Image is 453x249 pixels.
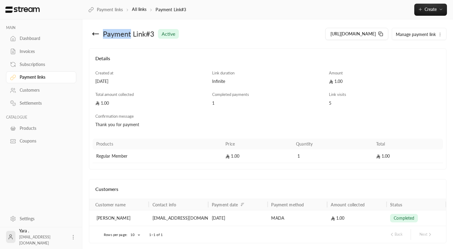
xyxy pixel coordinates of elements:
td: 1.00 [373,149,443,163]
div: Payment method [271,202,304,207]
h4: Customers [95,185,440,193]
div: 10 [127,231,142,239]
span: Link duration [212,70,235,75]
div: [PERSON_NAME] [97,210,145,226]
img: Logo [5,6,40,13]
span: Confirmation message [95,114,134,119]
div: Yara . [19,228,67,246]
a: Products [6,122,76,134]
nav: breadcrumb [88,6,186,13]
p: 1–1 of 1 [149,232,163,237]
span: active [162,30,175,38]
a: Coupons [6,135,76,147]
a: Payment links [88,7,123,13]
span: Amount [329,70,343,75]
div: 1.00 [95,100,206,106]
div: [DATE] [212,210,264,226]
div: Coupons [20,138,69,144]
span: Link visits [329,92,346,97]
div: Products [20,125,69,131]
span: Create [425,7,437,12]
a: All links [132,7,146,12]
table: Products [93,139,443,163]
span: Total amount collected [95,92,134,97]
div: Settings [20,216,69,222]
a: Invoices [6,46,76,57]
div: Contact info [153,202,176,207]
a: Dashboard [6,33,76,44]
button: [URL][DOMAIN_NAME] [325,28,388,40]
h4: Details [95,55,440,68]
div: 1.00 [329,78,440,84]
a: Payment links [6,71,76,83]
p: MAIN [6,25,76,30]
a: Subscriptions [6,58,76,70]
a: Customers [6,84,76,96]
div: [DATE] [95,78,206,84]
div: Infinite [212,78,323,84]
button: Sort [239,201,246,208]
div: 1 [212,100,323,106]
a: Settlements [6,97,76,109]
th: Products [93,139,222,149]
button: Create [414,4,447,16]
div: Subscriptions [20,61,69,67]
th: Price [222,139,292,149]
th: Quantity [292,139,372,149]
span: 1 [296,153,302,159]
span: Manage payment link [396,32,436,37]
span: [EMAIL_ADDRESS][DOMAIN_NAME] [19,235,51,245]
div: Amount collected [331,202,365,207]
div: Settlements [20,100,69,106]
button: Manage payment link [392,28,446,40]
div: Payment links [20,74,69,80]
div: Payment Link#3 [103,29,154,39]
span: completed [394,215,414,221]
div: [EMAIL_ADDRESS][DOMAIN_NAME] [153,210,205,226]
p: Rows per page: [104,232,127,237]
span: [URL][DOMAIN_NAME] [330,31,376,36]
div: Customers [20,87,69,93]
div: Invoices [20,48,69,54]
div: Customer name [95,202,126,207]
div: Thank you for payment [95,122,352,128]
div: MADA [271,210,323,226]
p: Payment Link#3 [156,7,186,13]
div: 5 [329,100,440,106]
div: Dashboard [20,35,69,41]
div: Payment date [212,202,238,207]
th: Total [373,139,443,149]
div: Status [390,202,402,207]
span: Created at [95,70,113,75]
a: Settings [6,213,76,224]
p: CATALOGUE [6,115,76,120]
td: 1.00 [222,149,292,163]
span: Completed payments [212,92,249,97]
td: Regular Member [93,149,222,163]
div: 1.00 [331,210,383,226]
